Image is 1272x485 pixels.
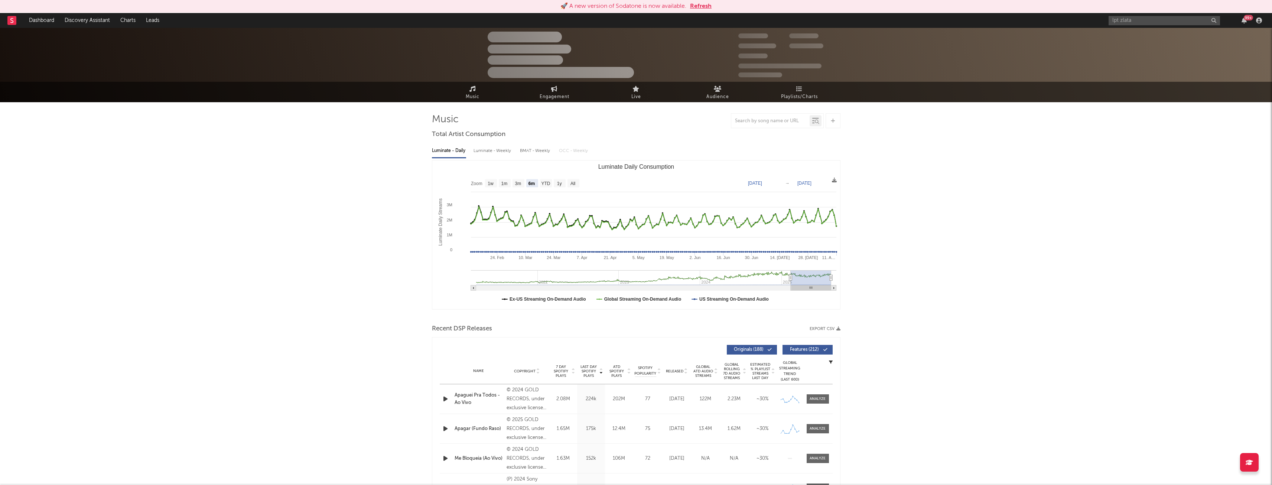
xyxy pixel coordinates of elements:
[677,82,759,102] a: Audience
[450,248,452,252] text: 0
[693,395,718,403] div: 122M
[745,255,758,260] text: 30. Jun
[789,43,823,48] span: 1.000.000
[664,425,689,433] div: [DATE]
[783,345,833,355] button: Features(212)
[787,347,822,352] span: Features ( 212 )
[693,365,713,378] span: Global ATD Audio Streams
[690,2,712,11] button: Refresh
[455,368,503,374] div: Name
[738,64,822,68] span: 50.000.000 Monthly Listeners
[789,33,819,38] span: 100.000
[604,255,617,260] text: 21. Apr
[595,82,677,102] a: Live
[455,455,503,462] a: Me Bloqueia (Ao Vivo)
[664,395,689,403] div: [DATE]
[738,54,768,58] span: 100.000
[432,324,492,333] span: Recent DSP Releases
[770,255,790,260] text: 14. [DATE]
[520,145,552,157] div: BMAT - Weekly
[551,455,575,462] div: 1.63M
[1244,15,1253,20] div: 99 +
[570,181,575,186] text: All
[607,455,631,462] div: 106M
[455,425,503,433] a: Apagar (Fundo Raso)
[560,2,686,11] div: 🚀 A new version of Sodatone is now available.
[579,455,603,462] div: 152k
[722,362,742,380] span: Global Rolling 7D Audio Streams
[779,360,801,382] div: Global Streaming Trend (Last 60D)
[115,13,141,28] a: Charts
[635,395,661,403] div: 77
[666,369,683,374] span: Released
[547,255,561,260] text: 24. Mar
[822,255,835,260] text: 11. A…
[738,33,768,38] span: 300.000
[541,181,550,186] text: YTD
[466,93,479,101] span: Music
[507,416,547,442] div: © 2025 GOLD RECORDS, under exclusive license to Warner Music Brazil.
[432,130,505,139] span: Total Artist Consumption
[455,392,503,406] a: Apaguei Pra Todos - Ao Vivo
[722,455,746,462] div: N/A
[432,145,466,157] div: Luminate - Daily
[510,297,586,302] text: Ex-US Streaming On-Demand Audio
[706,93,729,101] span: Audience
[471,181,482,186] text: Zoom
[141,13,165,28] a: Leads
[738,43,776,48] span: 50.000.000
[607,425,631,433] div: 12.4M
[635,425,661,433] div: 75
[437,198,443,246] text: Luminate Daily Streams
[607,365,627,378] span: ATD Spotify Plays
[557,181,562,186] text: 1y
[659,255,674,260] text: 19. May
[750,362,771,380] span: Estimated % Playlist Streams Last Day
[810,327,840,331] button: Export CSV
[759,82,840,102] a: Playlists/Charts
[579,425,603,433] div: 175k
[1109,16,1220,25] input: Search for artists
[488,181,494,186] text: 1w
[634,365,656,376] span: Spotify Popularity
[722,425,746,433] div: 1.62M
[699,297,769,302] text: US Streaming On-Demand Audio
[631,93,641,101] span: Live
[738,72,782,77] span: Jump Score: 85.0
[514,369,536,374] span: Copyright
[722,395,746,403] div: 2.23M
[1242,17,1247,23] button: 99+
[781,93,818,101] span: Playlists/Charts
[446,218,452,222] text: 2M
[727,345,777,355] button: Originals(188)
[507,445,547,472] div: © 2024 GOLD RECORDS, under exclusive license to Warner Music [GEOGRAPHIC_DATA].
[604,297,681,302] text: Global Streaming On-Demand Audio
[528,181,534,186] text: 6m
[59,13,115,28] a: Discovery Assistant
[501,181,507,186] text: 1m
[507,386,547,413] div: © 2024 GOLD RECORDS, under exclusive license to Warner Music [GEOGRAPHIC_DATA].
[785,181,790,186] text: →
[514,82,595,102] a: Engagement
[579,395,603,403] div: 224k
[432,82,514,102] a: Music
[518,255,533,260] text: 10. Mar
[797,181,811,186] text: [DATE]
[732,347,766,352] span: Originals ( 188 )
[689,255,700,260] text: 2. Jun
[446,233,452,237] text: 1M
[748,181,762,186] text: [DATE]
[750,395,775,403] div: ~ 30 %
[551,425,575,433] div: 1.65M
[750,425,775,433] div: ~ 30 %
[693,425,718,433] div: 13.4M
[750,455,775,462] div: ~ 30 %
[716,255,730,260] text: 16. Jun
[432,161,840,309] svg: Luminate Daily Consumption
[540,93,569,101] span: Engagement
[515,181,521,186] text: 3m
[579,365,599,378] span: Last Day Spotify Plays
